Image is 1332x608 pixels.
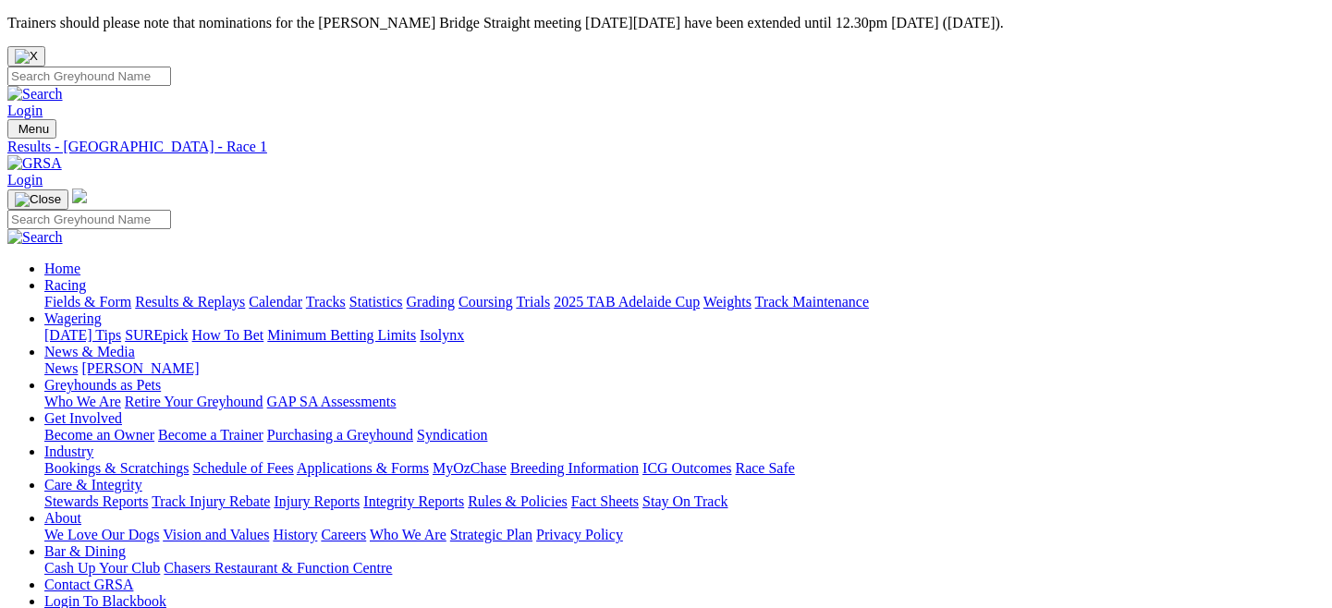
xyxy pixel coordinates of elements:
a: Track Injury Rebate [152,493,270,509]
img: Search [7,229,63,246]
img: logo-grsa-white.png [72,188,87,203]
div: Care & Integrity [44,493,1325,510]
a: We Love Our Dogs [44,527,159,542]
a: Retire Your Greyhound [125,394,263,409]
a: Stewards Reports [44,493,148,509]
a: Who We Are [370,527,446,542]
a: History [273,527,317,542]
button: Toggle navigation [7,189,68,210]
a: Trials [516,294,550,310]
a: Vision and Values [163,527,269,542]
img: GRSA [7,155,62,172]
a: Results - [GEOGRAPHIC_DATA] - Race 1 [7,139,1325,155]
a: [DATE] Tips [44,327,121,343]
a: Minimum Betting Limits [267,327,416,343]
a: Purchasing a Greyhound [267,427,413,443]
a: Integrity Reports [363,493,464,509]
input: Search [7,210,171,229]
div: About [44,527,1325,543]
a: [PERSON_NAME] [81,360,199,376]
div: News & Media [44,360,1325,377]
span: Menu [18,122,49,136]
a: GAP SA Assessments [267,394,397,409]
a: Racing [44,277,86,293]
a: Tracks [306,294,346,310]
button: Close [7,46,45,67]
a: Schedule of Fees [192,460,293,476]
a: Cash Up Your Club [44,560,160,576]
a: Get Involved [44,410,122,426]
a: Results & Replays [135,294,245,310]
img: X [15,49,38,64]
a: 2025 TAB Adelaide Cup [554,294,700,310]
a: Applications & Forms [297,460,429,476]
a: Login [7,103,43,118]
a: Breeding Information [510,460,639,476]
a: News [44,360,78,376]
a: Industry [44,444,93,459]
a: Weights [703,294,752,310]
a: Syndication [417,427,487,443]
a: Fact Sheets [571,493,639,509]
img: Close [15,192,61,207]
div: Bar & Dining [44,560,1325,577]
div: Industry [44,460,1325,477]
a: Contact GRSA [44,577,133,592]
a: Isolynx [420,327,464,343]
a: Track Maintenance [755,294,869,310]
a: Privacy Policy [536,527,623,542]
a: Race Safe [735,460,794,476]
a: Home [44,261,80,276]
a: Wagering [44,310,102,326]
a: Login [7,172,43,188]
a: Greyhounds as Pets [44,377,161,393]
a: MyOzChase [433,460,507,476]
a: Bar & Dining [44,543,126,559]
div: Wagering [44,327,1325,344]
img: Search [7,86,63,103]
a: ICG Outcomes [642,460,731,476]
input: Search [7,67,171,86]
a: How To Bet [192,327,264,343]
div: Greyhounds as Pets [44,394,1325,410]
a: Injury Reports [274,493,360,509]
a: Fields & Form [44,294,131,310]
a: Become a Trainer [158,427,263,443]
a: SUREpick [125,327,188,343]
p: Trainers should please note that nominations for the [PERSON_NAME] Bridge Straight meeting [DATE]... [7,15,1325,31]
button: Toggle navigation [7,119,56,139]
a: Grading [407,294,455,310]
a: Coursing [458,294,513,310]
a: About [44,510,81,526]
a: Who We Are [44,394,121,409]
a: Stay On Track [642,493,727,509]
a: Rules & Policies [468,493,568,509]
a: Bookings & Scratchings [44,460,189,476]
a: Care & Integrity [44,477,142,492]
div: Racing [44,294,1325,310]
a: Chasers Restaurant & Function Centre [164,560,392,576]
a: Become an Owner [44,427,154,443]
a: News & Media [44,344,135,359]
a: Strategic Plan [450,527,532,542]
a: Careers [321,527,366,542]
div: Get Involved [44,427,1325,444]
a: Calendar [249,294,302,310]
a: Statistics [349,294,403,310]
